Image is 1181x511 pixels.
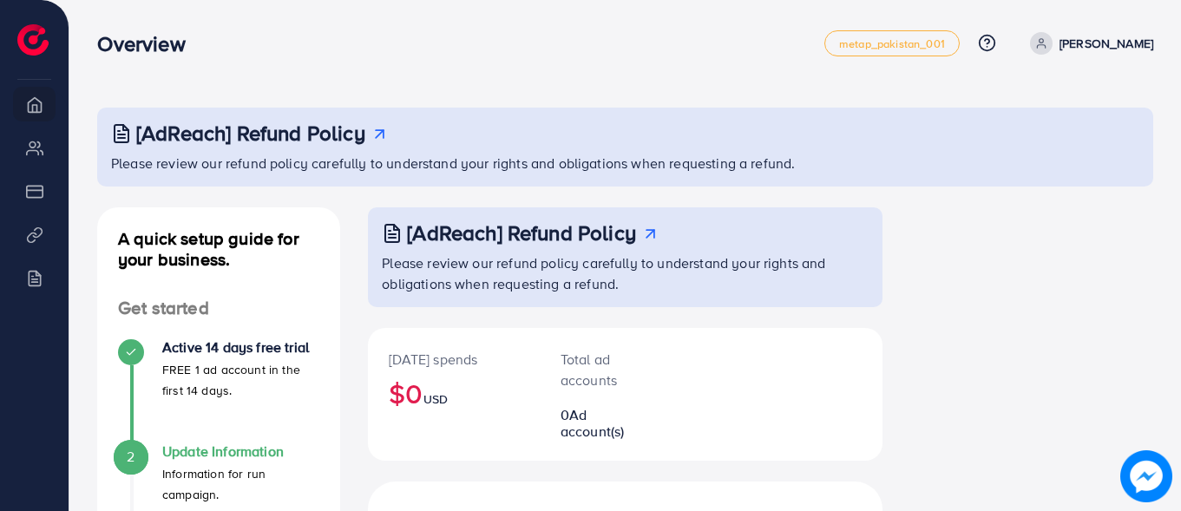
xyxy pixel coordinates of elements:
a: metap_pakistan_001 [824,30,960,56]
h4: Get started [97,298,340,319]
p: Information for run campaign. [162,463,319,505]
h4: Active 14 days free trial [162,339,319,356]
span: metap_pakistan_001 [839,38,945,49]
p: Total ad accounts [561,349,647,390]
img: logo [17,24,49,56]
p: Please review our refund policy carefully to understand your rights and obligations when requesti... [382,252,872,294]
span: Ad account(s) [561,405,625,441]
h3: Overview [97,31,199,56]
li: Active 14 days free trial [97,339,340,443]
h4: Update Information [162,443,319,460]
h4: A quick setup guide for your business. [97,228,340,270]
span: 2 [127,447,135,467]
p: [DATE] spends [389,349,519,370]
h3: [AdReach] Refund Policy [407,220,636,246]
p: [PERSON_NAME] [1060,33,1153,54]
a: [PERSON_NAME] [1023,32,1153,55]
img: image [1121,451,1172,502]
p: Please review our refund policy carefully to understand your rights and obligations when requesti... [111,153,1143,174]
span: USD [423,390,448,408]
h2: $0 [389,377,519,409]
h3: [AdReach] Refund Policy [136,121,365,146]
h2: 0 [561,407,647,440]
p: FREE 1 ad account in the first 14 days. [162,359,319,401]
